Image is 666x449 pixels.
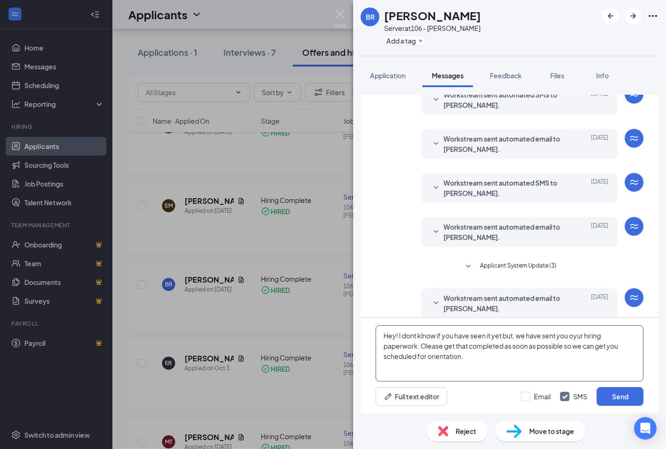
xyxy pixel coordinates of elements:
[634,417,657,440] div: Open Intercom Messenger
[444,293,566,314] span: Workstream sent automated email to [PERSON_NAME].
[490,71,522,80] span: Feedback
[376,387,447,406] button: Full text editorPen
[629,133,640,144] svg: WorkstreamLogo
[647,10,659,22] svg: Ellipses
[384,392,393,401] svg: Pen
[384,23,481,33] div: Server at 106 - [PERSON_NAME]
[629,292,640,303] svg: WorkstreamLogo
[430,138,442,150] svg: SmallChevronDown
[596,71,609,80] span: Info
[629,221,640,232] svg: WorkstreamLogo
[370,71,406,80] span: Application
[430,226,442,238] svg: SmallChevronDown
[376,325,644,382] textarea: Hey! I dont klnow if you have seen it yet but, we have sent you oyur hiring paperwork. Olease get...
[384,36,426,45] button: PlusAdd a tag
[456,426,476,436] span: Reject
[597,387,644,406] button: Send
[366,12,375,22] div: BR
[591,90,608,110] span: [DATE]
[602,7,619,24] button: ArrowLeftNew
[605,10,616,22] svg: ArrowLeftNew
[480,261,556,272] span: Applicant System Update (3)
[463,261,474,272] svg: SmallChevronDown
[444,178,566,198] span: Workstream sent automated SMS to [PERSON_NAME].
[591,134,608,154] span: [DATE]
[430,298,442,309] svg: SmallChevronDown
[430,94,442,105] svg: SmallChevronDown
[418,38,423,44] svg: Plus
[591,293,608,314] span: [DATE]
[591,222,608,242] span: [DATE]
[384,7,481,23] h1: [PERSON_NAME]
[629,177,640,188] svg: WorkstreamLogo
[529,426,574,436] span: Move to stage
[591,178,608,198] span: [DATE]
[463,261,556,272] button: SmallChevronDownApplicant System Update (3)
[432,71,464,80] span: Messages
[444,90,566,110] span: Workstream sent automated SMS to [PERSON_NAME].
[444,134,566,154] span: Workstream sent automated email to [PERSON_NAME].
[628,10,639,22] svg: ArrowRight
[550,71,564,80] span: Files
[625,7,642,24] button: ArrowRight
[430,182,442,194] svg: SmallChevronDown
[444,222,566,242] span: Workstream sent automated email to [PERSON_NAME].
